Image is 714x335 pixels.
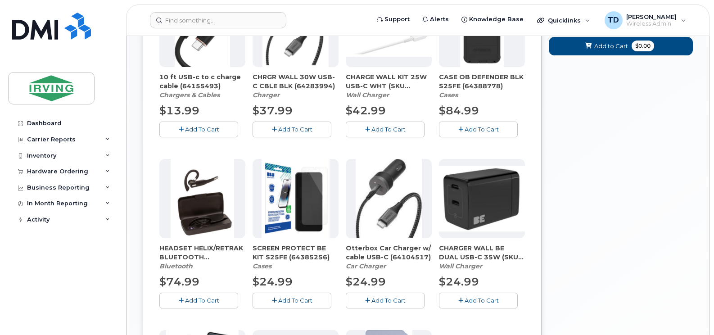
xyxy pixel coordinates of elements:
[253,72,339,100] div: CHRGR WALL 30W USB-C CBLE BLK (64283994)
[159,275,199,288] span: $74.99
[598,11,692,29] div: Tricia Downard
[549,37,693,55] button: Add to Cart $0.00
[159,91,220,99] em: Chargers & Cables
[384,15,410,24] span: Support
[253,244,339,271] div: SCREEN PROTECT BE KIT S25FE (64385256)
[253,91,280,99] em: Charger
[626,20,677,27] span: Wireless Admin
[632,41,654,51] span: $0.00
[439,72,525,91] span: CASE OB DEFENDER BLK S25FE (64388778)
[439,244,525,271] div: CHARGER WALL BE DUAL USB-C 35W (SKU 64281532)
[159,262,193,270] em: Bluetooth
[185,126,219,133] span: Add To Cart
[253,275,293,288] span: $24.99
[531,11,597,29] div: Quicklinks
[439,72,525,100] div: CASE OB DEFENDER BLK S25FE (64388778)
[278,297,312,304] span: Add To Cart
[465,126,499,133] span: Add To Cart
[455,10,530,28] a: Knowledge Base
[346,244,432,271] div: Otterbox Car Charger w/ cable USB-C (64104517)
[253,244,339,262] span: SCREEN PROTECT BE KIT S25FE (64385256)
[439,166,525,231] img: CHARGER_WALL_BE_DUAL_USB-C_35W.png
[548,17,581,24] span: Quicklinks
[346,72,432,91] span: CHARGE WALL KIT 25W USB-C WHT (SKU 64287309)
[430,15,449,24] span: Alerts
[159,244,245,262] span: HEADSET HELIX/RETRAK BLUETOOTH (64254889)
[262,159,330,238] img: image-20250915-161621.png
[371,126,406,133] span: Add To Cart
[159,122,238,137] button: Add To Cart
[346,122,425,137] button: Add To Cart
[253,262,271,270] em: Cases
[253,104,293,117] span: $37.99
[371,10,416,28] a: Support
[439,275,479,288] span: $24.99
[150,12,286,28] input: Find something...
[439,91,458,99] em: Cases
[346,244,432,262] span: Otterbox Car Charger w/ cable USB-C (64104517)
[608,15,619,26] span: TD
[439,244,525,262] span: CHARGER WALL BE DUAL USB-C 35W (SKU 64281532)
[439,262,482,270] em: Wall Charger
[626,13,677,20] span: [PERSON_NAME]
[159,72,245,91] span: 10 ft USB-c to c charge cable (64155493)
[185,297,219,304] span: Add To Cart
[253,72,339,91] span: CHRGR WALL 30W USB-C CBLE BLK (64283994)
[253,122,331,137] button: Add To Cart
[416,10,455,28] a: Alerts
[278,126,312,133] span: Add To Cart
[346,293,425,308] button: Add To Cart
[439,122,518,137] button: Add To Cart
[439,104,479,117] span: $84.99
[253,293,331,308] button: Add To Cart
[159,293,238,308] button: Add To Cart
[159,244,245,271] div: HEADSET HELIX/RETRAK BLUETOOTH (64254889)
[159,72,245,100] div: 10 ft USB-c to c charge cable (64155493)
[346,275,386,288] span: $24.99
[469,15,524,24] span: Knowledge Base
[371,297,406,304] span: Add To Cart
[439,293,518,308] button: Add To Cart
[346,72,432,100] div: CHARGE WALL KIT 25W USB-C WHT (SKU 64287309)
[346,262,386,270] em: Car Charger
[465,297,499,304] span: Add To Cart
[171,159,235,238] img: download.png
[594,42,628,50] span: Add to Cart
[346,91,389,99] em: Wall Charger
[356,159,422,238] img: download.jpg
[346,104,386,117] span: $42.99
[159,104,199,117] span: $13.99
